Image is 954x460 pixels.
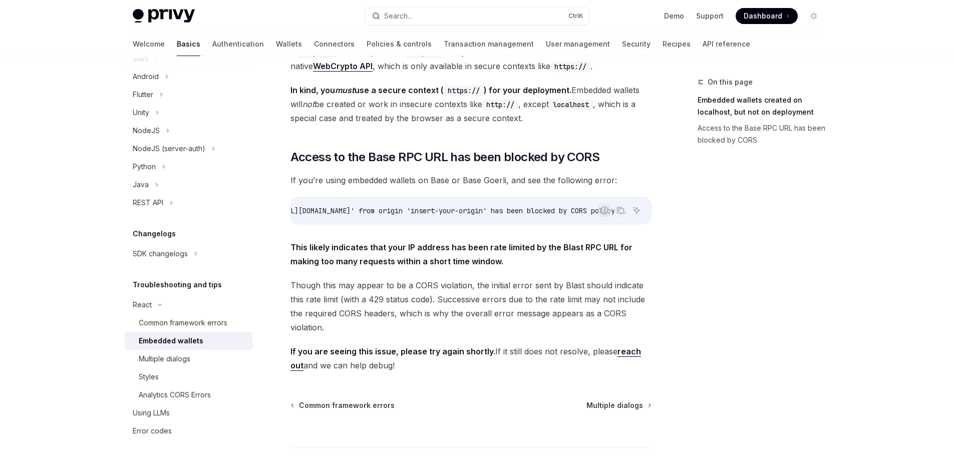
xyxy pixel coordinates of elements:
div: Unity [133,107,149,119]
button: Toggle dark mode [806,8,822,24]
div: Styles [139,371,159,383]
a: Access to the Base RPC URL has been blocked by CORS [698,120,830,148]
a: Support [696,11,724,21]
div: REST API [133,197,163,209]
div: Android [133,71,159,83]
a: Embedded wallets [125,332,253,350]
button: Report incorrect code [598,204,611,217]
a: Connectors [314,32,355,56]
span: Common framework errors [299,400,395,410]
button: NodeJS (server-auth) [125,140,253,158]
div: NodeJS (server-auth) [133,143,205,155]
a: Transaction management [444,32,534,56]
span: Though this may appear to be a CORS violation, the initial error sent by Blast should indicate th... [290,278,652,334]
button: Flutter [125,86,253,104]
a: Authentication [212,32,264,56]
a: User management [546,32,610,56]
span: Access to the Base RPC URL has been blocked by CORS [290,149,599,165]
a: Basics [177,32,200,56]
a: Multiple dialogs [586,400,651,410]
em: must [335,85,355,95]
button: SDK changelogs [125,245,253,263]
strong: This likely indicates that your IP address has been rate limited by the Blast RPC URL for making ... [290,242,632,266]
a: Error codes [125,422,253,440]
span: Dashboard [744,11,782,21]
button: Ask AI [630,204,643,217]
div: Using LLMs [133,407,170,419]
a: Multiple dialogs [125,350,253,368]
span: Access to fetch at '[URL][DOMAIN_NAME]' from origin 'insert-your-origin' has been blocked by CORS... [198,206,627,215]
span: If it still does not resolve, please and we can help debug! [290,344,652,372]
a: Analytics CORS Errors [125,386,253,404]
div: Analytics CORS Errors [139,389,211,401]
a: Wallets [276,32,302,56]
a: API reference [703,32,750,56]
button: Copy the contents from the code block [614,204,627,217]
div: SDK changelogs [133,248,188,260]
code: https:// [550,61,590,72]
div: Python [133,161,156,173]
code: localhost [549,99,593,110]
div: Common framework errors [139,317,227,329]
a: Policies & controls [367,32,432,56]
div: Embedded wallets [139,335,203,347]
button: Python [125,158,253,176]
div: Search... [384,10,412,22]
span: Embedded wallets will be created or work in insecure contexts like , except , which is a special ... [290,83,652,125]
a: Demo [664,11,684,21]
div: NodeJS [133,125,160,137]
span: If you’re using embedded wallets on Base or Base Goerli, and see the following error: [290,173,652,187]
a: WebCrypto API [313,61,373,72]
img: light logo [133,9,195,23]
a: Common framework errors [291,400,395,410]
a: Common framework errors [125,314,253,332]
a: Dashboard [736,8,798,24]
div: React [133,299,152,311]
span: Multiple dialogs [586,400,643,410]
div: Flutter [133,89,153,101]
a: Using LLMs [125,404,253,422]
button: NodeJS [125,122,253,140]
span: Ctrl K [568,12,583,20]
a: Styles [125,368,253,386]
button: React [125,296,253,314]
button: Unity [125,104,253,122]
strong: If you are seeing this issue, please try again shortly. [290,346,495,356]
div: Java [133,179,149,191]
button: Android [125,68,253,86]
strong: In kind, you use a secure context ( ) for your deployment. [290,85,571,95]
div: Multiple dialogs [139,353,190,365]
a: Embedded wallets created on localhost, but not on deployment [698,92,830,120]
button: Search...CtrlK [365,7,589,25]
code: http:// [482,99,518,110]
button: REST API [125,194,253,212]
code: https:// [444,85,484,96]
h5: Changelogs [133,228,176,240]
button: Java [125,176,253,194]
span: On this page [708,76,753,88]
a: Welcome [133,32,165,56]
a: Security [622,32,651,56]
a: Recipes [663,32,691,56]
em: not [302,99,314,109]
div: Error codes [133,425,172,437]
h5: Troubleshooting and tips [133,279,222,291]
